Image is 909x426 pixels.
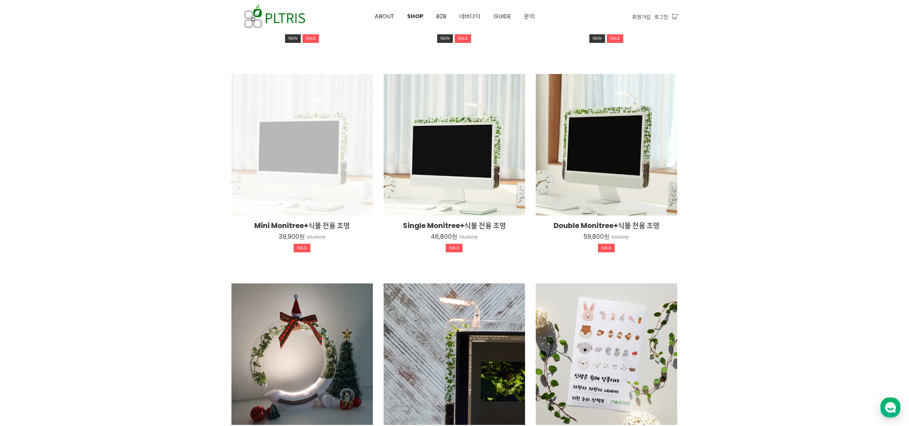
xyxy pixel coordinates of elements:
[2,227,47,244] a: 홈
[65,238,74,243] span: 대화
[294,244,310,252] div: SALE
[598,244,614,252] div: SALE
[384,221,525,254] a: Single Monitree+식물 전용 조명 46,800원 75,000원 SALE
[524,12,535,20] span: 문의
[92,227,137,244] a: 설정
[431,233,457,241] p: 46,800원
[279,233,305,241] p: 39,900원
[654,13,668,21] a: 로그인
[632,13,651,21] a: 회원가입
[231,221,373,231] h2: Mini Monitree+식물 전용 조명
[368,0,401,33] a: ABOUT
[459,12,481,20] span: 네버다이
[518,0,541,33] a: 문의
[455,34,471,43] div: SALE
[536,221,677,231] h2: Double Monitree+식물 전용 조명
[437,34,453,43] div: NEW
[23,237,27,243] span: 홈
[303,34,319,43] div: SALE
[307,235,326,240] p: 65,000원
[589,34,605,43] div: NEW
[430,0,453,33] a: B2B
[110,237,119,243] span: 설정
[584,233,609,241] p: 59,800원
[231,221,373,254] a: Mini Monitree+식물 전용 조명 39,900원 65,000원 SALE
[453,0,487,33] a: 네버다이
[494,12,511,20] span: GUIDE
[47,227,92,244] a: 대화
[607,34,623,43] div: SALE
[536,221,677,254] a: Double Monitree+식물 전용 조명 59,800원 91,000원 SALE
[436,12,446,20] span: B2B
[384,221,525,231] h2: Single Monitree+식물 전용 조명
[459,235,478,240] p: 75,000원
[407,12,423,20] span: SHOP
[375,12,394,20] span: ABOUT
[487,0,518,33] a: GUIDE
[611,235,629,240] p: 91,000원
[401,0,430,33] a: SHOP
[285,34,301,43] div: NEW
[446,244,462,252] div: SALE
